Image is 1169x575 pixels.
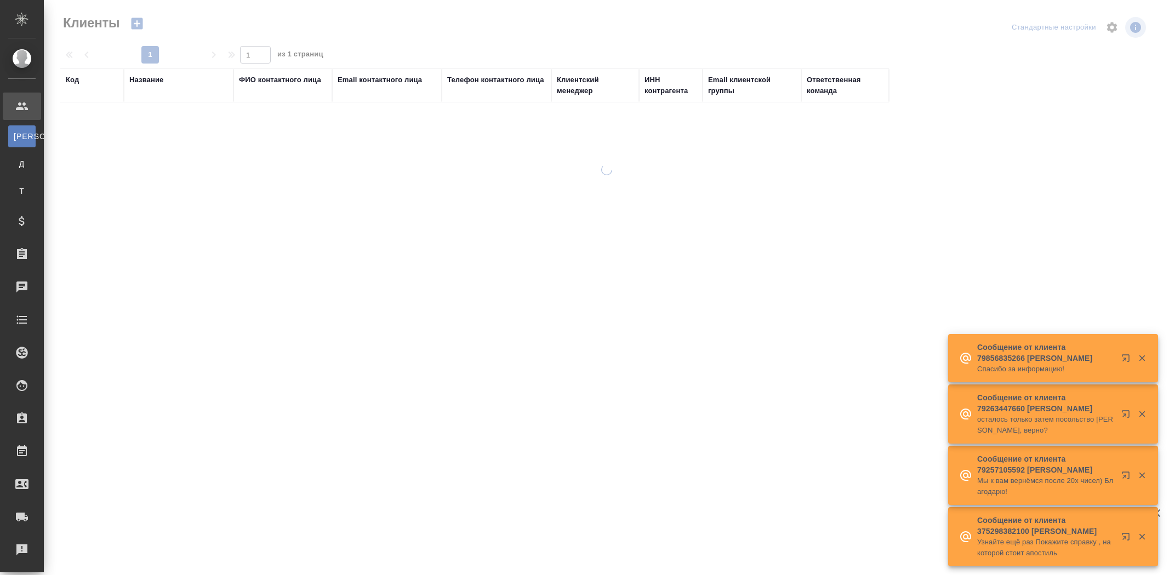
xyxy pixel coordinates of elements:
div: Email клиентской группы [708,74,796,96]
p: Сообщение от клиента 79263447660 [PERSON_NAME] [977,392,1114,414]
p: Сообщение от клиента 79257105592 [PERSON_NAME] [977,453,1114,475]
a: Д [8,153,36,175]
button: Открыть в новой вкладке [1115,403,1141,429]
div: Код [66,74,79,85]
div: ИНН контрагента [645,74,697,96]
div: ФИО контактного лица [239,74,321,85]
p: Мы к вам вернёмся после 20х чисел) Благодарю! [977,475,1114,497]
p: Сообщение от клиента 79856835266 [PERSON_NAME] [977,342,1114,364]
button: Закрыть [1131,353,1153,363]
p: осталось только затем посольство [PERSON_NAME], верно? [977,414,1114,436]
p: Узнайте ещё раз Покажите справку , на которой стоит апостиль [977,537,1114,559]
button: Открыть в новой вкладке [1115,347,1141,373]
div: Клиентский менеджер [557,74,634,96]
p: Сообщение от клиента 375298382100 [PERSON_NAME] [977,515,1114,537]
div: Название [129,74,163,85]
a: Т [8,180,36,202]
p: Спасибо за информацию! [977,364,1114,375]
button: Закрыть [1131,470,1153,480]
span: Т [14,186,30,197]
button: Открыть в новой вкладке [1115,526,1141,552]
div: Email контактного лица [338,74,422,85]
button: Закрыть [1131,532,1153,542]
div: Ответственная команда [807,74,883,96]
span: Д [14,158,30,169]
div: Телефон контактного лица [447,74,544,85]
button: Закрыть [1131,409,1153,419]
button: Открыть в новой вкладке [1115,464,1141,491]
a: [PERSON_NAME] [8,125,36,147]
span: [PERSON_NAME] [14,131,30,142]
